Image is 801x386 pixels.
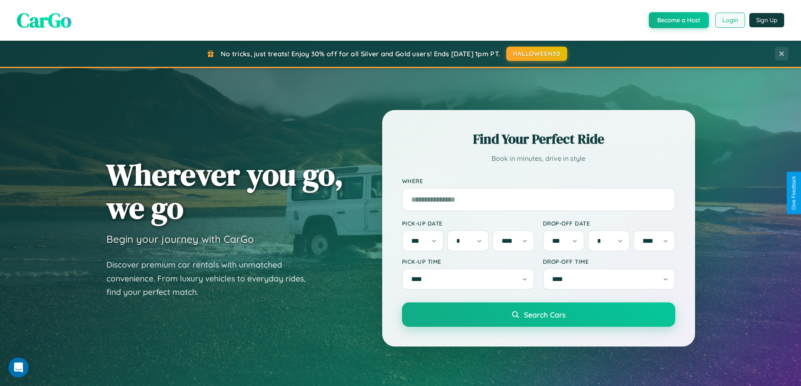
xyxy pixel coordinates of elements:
[106,158,344,224] h1: Wherever you go, we go
[791,176,797,210] div: Give Feedback
[749,13,784,27] button: Sign Up
[17,6,71,34] span: CarGo
[506,47,567,61] button: HALLOWEEN30
[8,357,29,378] iframe: Intercom live chat
[402,152,675,165] p: Book in minutes, drive in style
[543,258,675,265] label: Drop-off Time
[715,13,745,28] button: Login
[649,12,709,28] button: Become a Host
[106,258,317,299] p: Discover premium car rentals with unmatched convenience. From luxury vehicles to everyday rides, ...
[402,258,534,265] label: Pick-up Time
[402,177,675,184] label: Where
[402,130,675,148] h2: Find Your Perfect Ride
[221,50,500,58] span: No tricks, just treats! Enjoy 30% off for all Silver and Gold users! Ends [DATE] 1pm PT.
[106,233,254,245] h3: Begin your journey with CarGo
[543,220,675,227] label: Drop-off Date
[402,220,534,227] label: Pick-up Date
[402,302,675,327] button: Search Cars
[524,310,566,319] span: Search Cars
